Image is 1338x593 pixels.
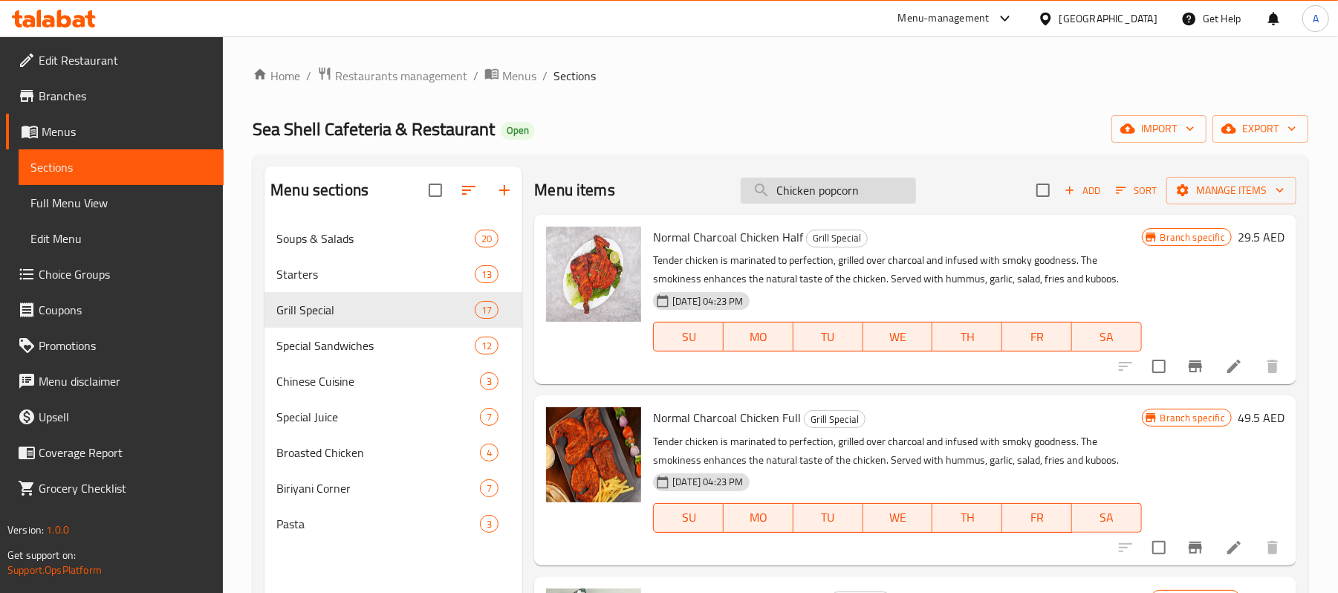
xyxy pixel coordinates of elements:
a: Sections [19,149,224,185]
div: Chinese Cuisine [276,372,480,390]
button: Sort [1112,179,1160,202]
button: Add [1059,179,1106,202]
span: FR [1008,326,1066,348]
span: Promotions [39,337,212,354]
span: SA [1078,507,1136,528]
span: TU [799,326,857,348]
span: WE [869,507,927,528]
span: Sections [30,158,212,176]
span: WE [869,326,927,348]
span: Version: [7,520,44,539]
span: [DATE] 04:23 PM [666,475,749,489]
span: MO [730,507,787,528]
button: SA [1072,503,1142,533]
span: Sort sections [451,172,487,208]
div: Grill Special17 [264,292,522,328]
span: Edit Restaurant [39,51,212,69]
nav: breadcrumb [253,66,1308,85]
button: TH [932,503,1002,533]
span: Choice Groups [39,265,212,283]
span: Select section [1027,175,1059,206]
a: Menus [484,66,536,85]
span: MO [730,326,787,348]
div: Special Juice7 [264,399,522,435]
div: [GEOGRAPHIC_DATA] [1059,10,1157,27]
div: items [480,444,498,461]
button: export [1212,115,1308,143]
span: Broasted Chicken [276,444,480,461]
li: / [473,67,478,85]
div: Grill Special [804,410,866,428]
span: Coverage Report [39,444,212,461]
button: TU [793,503,863,533]
a: Edit Restaurant [6,42,224,78]
button: SU [653,503,724,533]
a: Promotions [6,328,224,363]
span: 3 [481,375,498,389]
div: Chinese Cuisine3 [264,363,522,399]
div: items [475,230,498,247]
span: Grocery Checklist [39,479,212,497]
span: Restaurants management [335,67,467,85]
span: Grill Special [807,230,867,247]
button: WE [863,503,933,533]
span: Sea Shell Cafeteria & Restaurant [253,112,495,146]
button: MO [724,503,793,533]
span: Open [501,124,535,137]
span: SU [660,507,718,528]
span: Edit Menu [30,230,212,247]
button: delete [1255,349,1290,384]
div: Special Sandwiches12 [264,328,522,363]
span: 4 [481,446,498,460]
div: items [475,301,498,319]
a: Choice Groups [6,256,224,292]
h2: Menu sections [270,179,368,201]
img: Normal Charcoal Chicken Full [546,407,641,502]
span: Normal Charcoal Chicken Half [653,226,803,248]
span: TH [938,507,996,528]
button: Manage items [1166,177,1296,204]
span: Manage items [1178,181,1285,200]
span: import [1123,120,1195,138]
button: Branch-specific-item [1178,530,1213,566]
button: WE [863,322,933,351]
span: Upsell [39,408,212,426]
a: Coupons [6,292,224,328]
button: SU [653,322,724,351]
span: 20 [475,232,498,246]
button: import [1111,115,1207,143]
div: Broasted Chicken4 [264,435,522,470]
span: Add [1062,182,1102,199]
a: Edit menu item [1225,357,1243,375]
span: Branches [39,87,212,105]
button: TH [932,322,1002,351]
span: 17 [475,303,498,317]
span: Biriyani Corner [276,479,480,497]
span: 12 [475,339,498,353]
div: Open [501,122,535,140]
div: Menu-management [898,10,990,27]
button: FR [1002,322,1072,351]
span: TH [938,326,996,348]
div: Special Juice [276,408,480,426]
nav: Menu sections [264,215,522,548]
span: A [1313,10,1319,27]
span: SU [660,326,718,348]
span: 1.0.0 [46,520,69,539]
button: MO [724,322,793,351]
span: 13 [475,268,498,282]
span: Menu disclaimer [39,372,212,390]
span: Grill Special [276,301,475,319]
span: [DATE] 04:23 PM [666,294,749,308]
p: Tender chicken is marinated to perfection, grilled over charcoal and infused with smoky goodness.... [653,251,1141,288]
button: TU [793,322,863,351]
p: Tender chicken is marinated to perfection, grilled over charcoal and infused with smoky goodness.... [653,432,1141,470]
h2: Menu items [534,179,615,201]
span: Branch specific [1154,230,1231,244]
a: Upsell [6,399,224,435]
span: Sections [553,67,596,85]
span: Menus [42,123,212,140]
div: items [480,515,498,533]
li: / [306,67,311,85]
